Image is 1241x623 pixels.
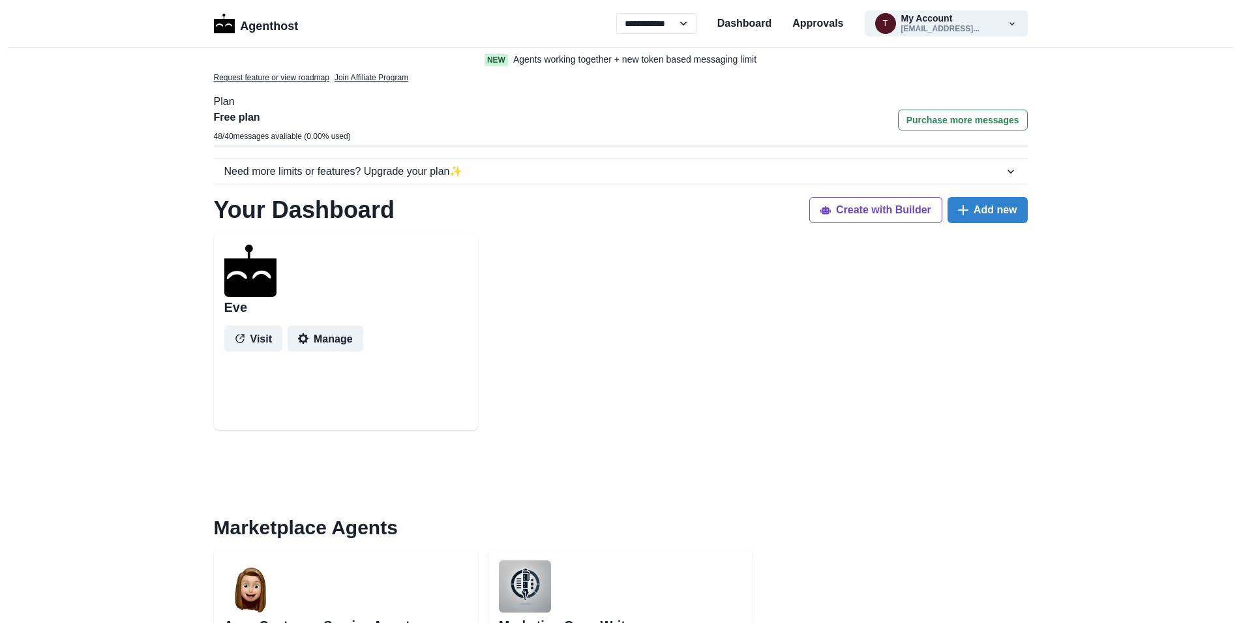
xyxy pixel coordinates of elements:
p: Plan [214,94,1028,110]
img: agenthostmascotdark.ico [224,245,277,297]
h2: Marketplace Agents [214,516,1028,539]
img: user%2F2%2Fb7ac5808-39ff-453c-8ce1-b371fabf5c1b [224,560,277,613]
button: Need more limits or features? Upgrade your plan✨ [214,159,1028,185]
button: Create with Builder [809,197,942,223]
h2: Eve [224,299,248,315]
a: Dashboard [717,16,772,31]
button: Add new [948,197,1028,223]
button: Visit [224,326,283,352]
h1: Your Dashboard [214,196,395,224]
p: Agenthost [240,12,298,35]
p: Agents working together + new token based messaging limit [513,53,756,67]
button: Purchase more messages [898,110,1028,130]
a: Join Affiliate Program [335,72,408,84]
a: LogoAgenthost [214,12,299,35]
a: Approvals [792,16,843,31]
p: 48 / 40 messages available ( 0.00 % used) [214,130,351,142]
button: Manage [288,326,363,352]
a: NewAgents working together + new token based messaging limit [457,53,785,67]
img: Logo [214,14,235,33]
span: New [485,54,508,66]
img: user%2F2%2Fdef768d2-bb31-48e1-a725-94a4e8c437fd [499,560,551,613]
p: Free plan [214,110,351,125]
button: tenyrsgone27@gmail.comMy Account[EMAIL_ADDRESS]... [865,10,1028,37]
a: Request feature or view roadmap [214,72,329,84]
div: Need more limits or features? Upgrade your plan ✨ [224,164,1004,179]
a: Purchase more messages [898,110,1028,145]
